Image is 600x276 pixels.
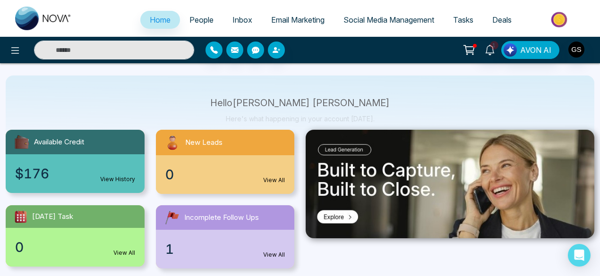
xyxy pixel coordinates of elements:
[34,137,84,148] span: Available Credit
[526,9,594,30] img: Market-place.gif
[223,11,262,29] a: Inbox
[210,115,390,123] p: Here's what happening in your account [DATE].
[334,11,444,29] a: Social Media Management
[483,11,521,29] a: Deals
[184,212,259,223] span: Incomplete Follow Ups
[163,134,181,151] img: newLeads.svg
[165,239,174,259] span: 1
[180,11,223,29] a: People
[150,130,300,194] a: New Leads0View All
[13,209,28,224] img: todayTask.svg
[343,15,434,25] span: Social Media Management
[185,137,223,148] span: New Leads
[140,11,180,29] a: Home
[306,130,594,238] img: .
[13,134,30,151] img: availableCredit.svg
[492,15,512,25] span: Deals
[568,244,591,267] div: Open Intercom Messenger
[32,211,73,222] span: [DATE] Task
[232,15,252,25] span: Inbox
[150,205,300,268] a: Incomplete Follow Ups1View All
[113,249,135,257] a: View All
[271,15,325,25] span: Email Marketing
[504,43,517,57] img: Lead Flow
[210,99,390,107] p: Hello [PERSON_NAME] [PERSON_NAME]
[15,237,24,257] span: 0
[568,42,584,58] img: User Avatar
[263,176,285,184] a: View All
[490,41,498,50] span: 1
[15,164,49,184] span: $176
[189,15,214,25] span: People
[15,7,72,30] img: Nova CRM Logo
[263,251,285,259] a: View All
[262,11,334,29] a: Email Marketing
[479,41,501,58] a: 1
[165,165,174,184] span: 0
[100,175,135,184] a: View History
[501,41,559,59] button: AVON AI
[444,11,483,29] a: Tasks
[520,44,551,56] span: AVON AI
[453,15,473,25] span: Tasks
[150,15,171,25] span: Home
[163,209,180,226] img: followUps.svg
